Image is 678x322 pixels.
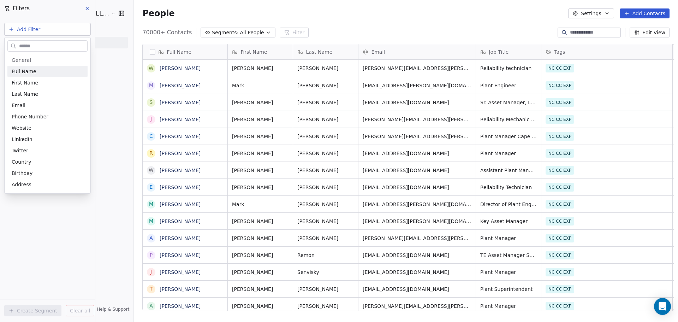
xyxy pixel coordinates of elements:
span: Twitter [12,147,28,154]
span: Address [12,181,31,188]
span: LinkedIn [12,136,32,143]
span: First Name [12,79,38,86]
span: Website [12,124,31,131]
span: Birthday [12,170,32,177]
span: Phone Number [12,113,48,120]
span: General [12,57,31,64]
span: Full Name [12,68,36,75]
span: Email [12,102,25,109]
span: Last Name [12,90,38,98]
span: Country [12,158,31,165]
